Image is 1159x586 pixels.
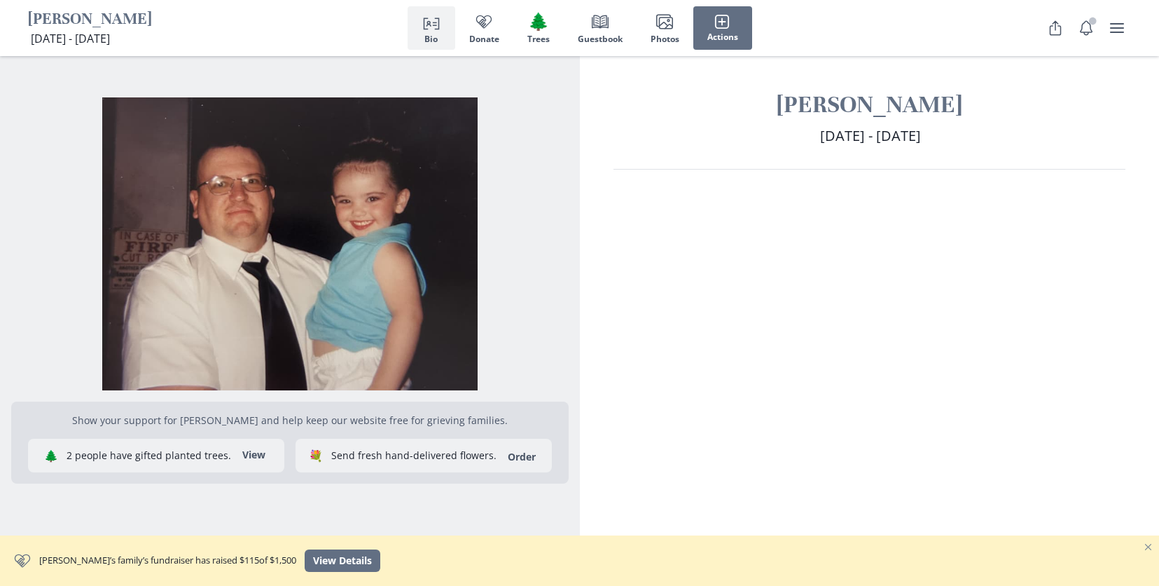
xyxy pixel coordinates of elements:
[31,31,110,46] span: [DATE] - [DATE]
[1139,538,1156,555] button: Close footer
[305,550,380,572] button: View Details
[11,86,569,390] div: Open photos full screen
[1041,14,1069,42] button: Share Obituary
[28,9,152,31] h1: [PERSON_NAME]
[564,6,637,50] button: Guestbook
[28,413,552,428] p: Show your support for [PERSON_NAME] and help keep our website free for grieving families.
[693,6,752,50] button: Actions
[234,444,274,467] button: View
[613,90,1126,120] h1: [PERSON_NAME]
[455,6,513,50] button: Donate
[513,6,564,50] button: Trees
[469,34,499,44] span: Donate
[820,126,921,145] span: [DATE] - [DATE]
[11,97,569,390] img: Photo of Jeffery
[1072,14,1100,42] button: Notifications
[578,34,623,44] span: Guestbook
[499,450,544,463] a: Order
[528,11,549,32] span: Tree
[707,32,738,42] span: Actions
[424,34,438,44] span: Bio
[651,34,679,44] span: Photos
[1103,14,1131,42] button: user menu
[408,6,455,50] button: Bio
[39,554,296,568] div: [PERSON_NAME] ’s family’s fundraiser has raised $ 115 of $1,500
[527,34,550,44] span: Trees
[637,6,693,50] button: Photos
